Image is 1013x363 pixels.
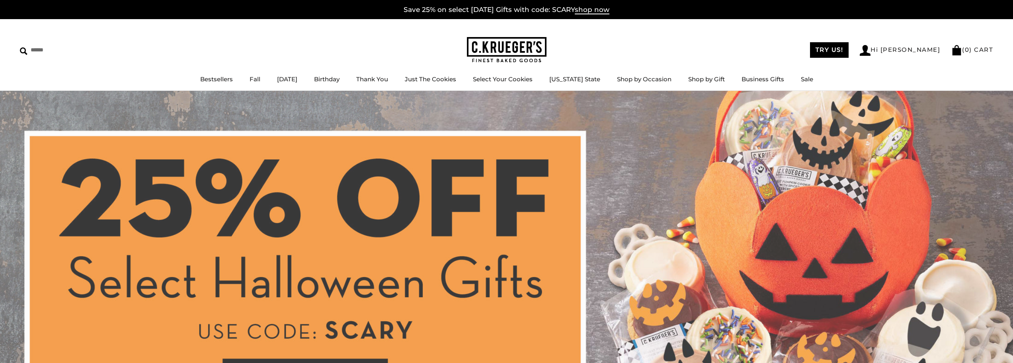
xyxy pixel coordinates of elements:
a: Sale [801,75,813,83]
a: Hi [PERSON_NAME] [860,45,940,56]
input: Search [20,44,115,56]
img: C.KRUEGER'S [467,37,547,63]
img: Search [20,47,27,55]
a: Select Your Cookies [473,75,533,83]
a: Business Gifts [742,75,784,83]
a: [DATE] [277,75,297,83]
a: (0) CART [951,46,993,53]
a: Just The Cookies [405,75,456,83]
img: Bag [951,45,962,55]
a: Bestsellers [200,75,233,83]
a: Birthday [314,75,340,83]
span: shop now [575,6,609,14]
img: Account [860,45,871,56]
a: Shop by Occasion [617,75,671,83]
a: TRY US! [810,42,849,58]
a: Shop by Gift [688,75,725,83]
a: Save 25% on select [DATE] Gifts with code: SCARYshop now [404,6,609,14]
a: Fall [250,75,260,83]
a: [US_STATE] State [549,75,600,83]
a: Thank You [356,75,388,83]
span: 0 [965,46,970,53]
